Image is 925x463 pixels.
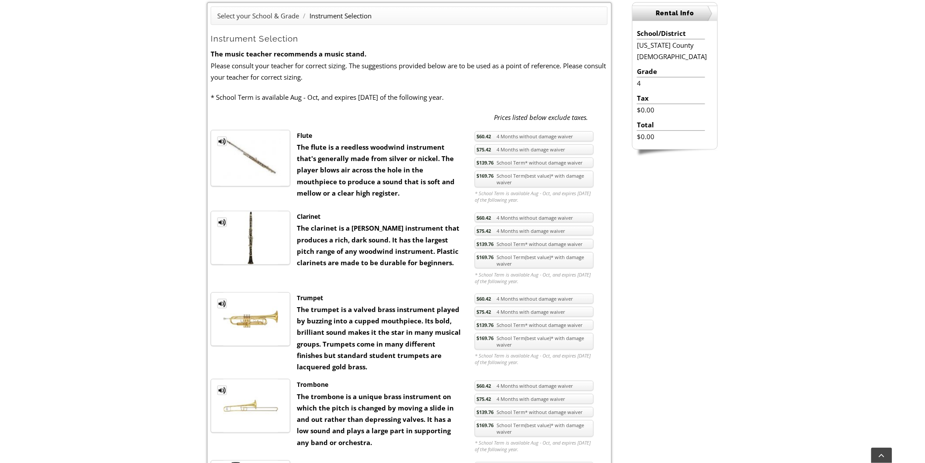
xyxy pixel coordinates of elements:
[475,394,594,404] a: $75.424 Months with damage waiver
[211,33,608,44] h2: Instrument Selection
[475,420,594,437] a: $169.76School Term(best value)* with damage waiver
[223,379,278,432] img: th_1fc34dab4bdaff02a3697e89cb8f30dd_1334255069TBONE.jpg
[211,91,608,103] p: * School Term is available Aug - Oct, and expires [DATE] of the following year.
[297,392,454,447] strong: The trombone is a unique brass instrument on which the pitch is changed by moving a slide in and ...
[476,241,494,247] span: $139.76
[297,143,455,197] strong: The flute is a reedless woodwind instrument that's generally made from silver or nickel. The play...
[476,322,494,328] span: $139.76
[475,131,594,141] a: $60.424 Months without damage waiver
[476,295,491,302] span: $60.42
[637,28,705,39] li: School/District
[309,10,372,21] li: Instrument Selection
[223,211,278,264] img: th_1fc34dab4bdaff02a3697e89cb8f30dd_1328556165CLAR.jpg
[217,386,227,395] a: MP3 Clip
[476,254,494,260] span: $169.76
[476,133,491,140] span: $60.42
[297,379,462,390] div: Trombone
[475,407,594,417] a: $139.76School Term* without damage waiver
[637,119,705,131] li: Total
[297,224,459,267] strong: The clarinet is a [PERSON_NAME] instrument that produces a rich, dark sound. It has the largest p...
[637,39,705,63] li: [US_STATE] County [DEMOGRAPHIC_DATA]
[475,213,594,223] a: $60.424 Months without damage waiver
[475,239,594,249] a: $139.76School Term* without damage waiver
[223,293,278,346] img: th_1fc34dab4bdaff02a3697e89cb8f30dd_1334255105TRUMP.jpg
[637,66,705,77] li: Grade
[475,307,594,317] a: $75.424 Months with damage waiver
[297,305,461,371] strong: The trumpet is a valved brass instrument played by buzzing into a cupped mouthpiece. Its bold, br...
[475,144,594,154] a: $75.424 Months with damage waiver
[475,294,594,304] a: $60.424 Months without damage waiver
[494,113,588,122] em: Prices listed below exclude taxes.
[301,11,308,20] span: /
[475,352,594,365] em: * School Term is available Aug - Oct, and expires [DATE] of the following year.
[217,11,299,20] a: Select your School & Grade
[632,150,718,158] img: sidebar-footer.png
[637,131,705,142] li: $0.00
[476,309,491,315] span: $75.42
[220,130,281,186] img: th_1fc34dab4bdaff02a3697e89cb8f30dd_1334771667FluteTM.jpg
[475,190,594,203] em: * School Term is available Aug - Oct, and expires [DATE] of the following year.
[217,299,227,309] a: MP3 Clip
[476,214,491,221] span: $60.42
[637,77,705,89] li: 4
[476,228,491,234] span: $75.42
[476,146,491,153] span: $75.42
[297,130,462,141] div: Flute
[476,335,494,341] span: $169.76
[476,172,494,179] span: $169.76
[476,409,494,415] span: $139.76
[637,92,705,104] li: Tax
[637,104,705,116] li: $0.00
[475,439,594,452] em: * School Term is available Aug - Oct, and expires [DATE] of the following year.
[475,158,594,168] a: $139.76School Term* without damage waiver
[211,49,366,58] strong: The music teacher recommends a music stand.
[476,422,494,428] span: $169.76
[297,292,462,304] div: Trumpet
[475,333,594,350] a: $169.76School Term(best value)* with damage waiver
[475,252,594,269] a: $169.76School Term(best value)* with damage waiver
[476,382,491,389] span: $60.42
[211,60,608,83] p: Please consult your teacher for correct sizing. The suggestions provided below are to be used as ...
[633,6,717,21] h2: Rental Info
[476,396,491,402] span: $75.42
[475,320,594,330] a: $139.76School Term* without damage waiver
[475,381,594,391] a: $60.424 Months without damage waiver
[475,171,594,187] a: $169.76School Term(best value)* with damage waiver
[475,226,594,236] a: $75.424 Months with damage waiver
[475,271,594,284] em: * School Term is available Aug - Oct, and expires [DATE] of the following year.
[217,217,227,227] a: MP3 Clip
[217,137,227,146] a: MP3 Clip
[297,211,462,222] div: Clarinet
[476,159,494,166] span: $139.76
